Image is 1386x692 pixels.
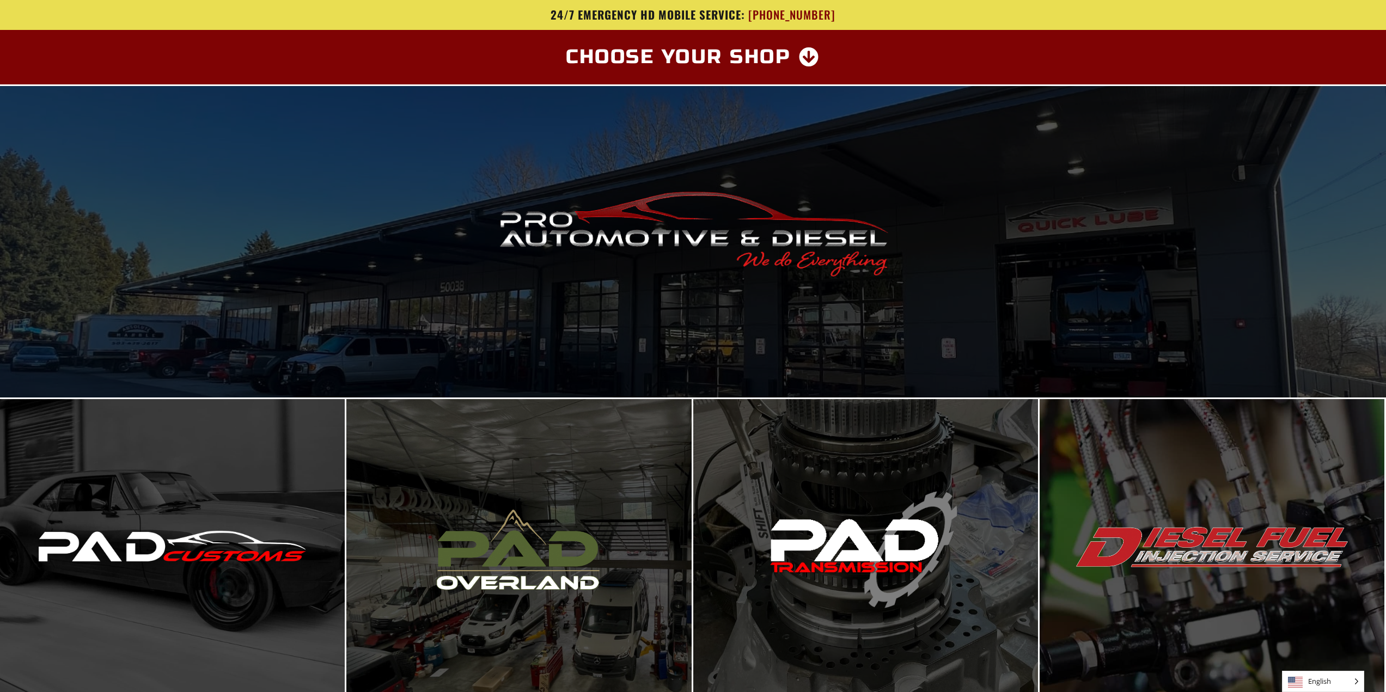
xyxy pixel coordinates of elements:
span: Choose Your Shop [566,47,791,67]
span: 24/7 Emergency HD Mobile Service: [551,6,745,23]
a: Choose Your Shop [553,41,833,74]
aside: Language selected: English [1282,671,1364,692]
span: English [1283,671,1364,691]
a: 24/7 Emergency HD Mobile Service: [PHONE_NUMBER] [375,8,1012,22]
span: [PHONE_NUMBER] [748,8,835,22]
